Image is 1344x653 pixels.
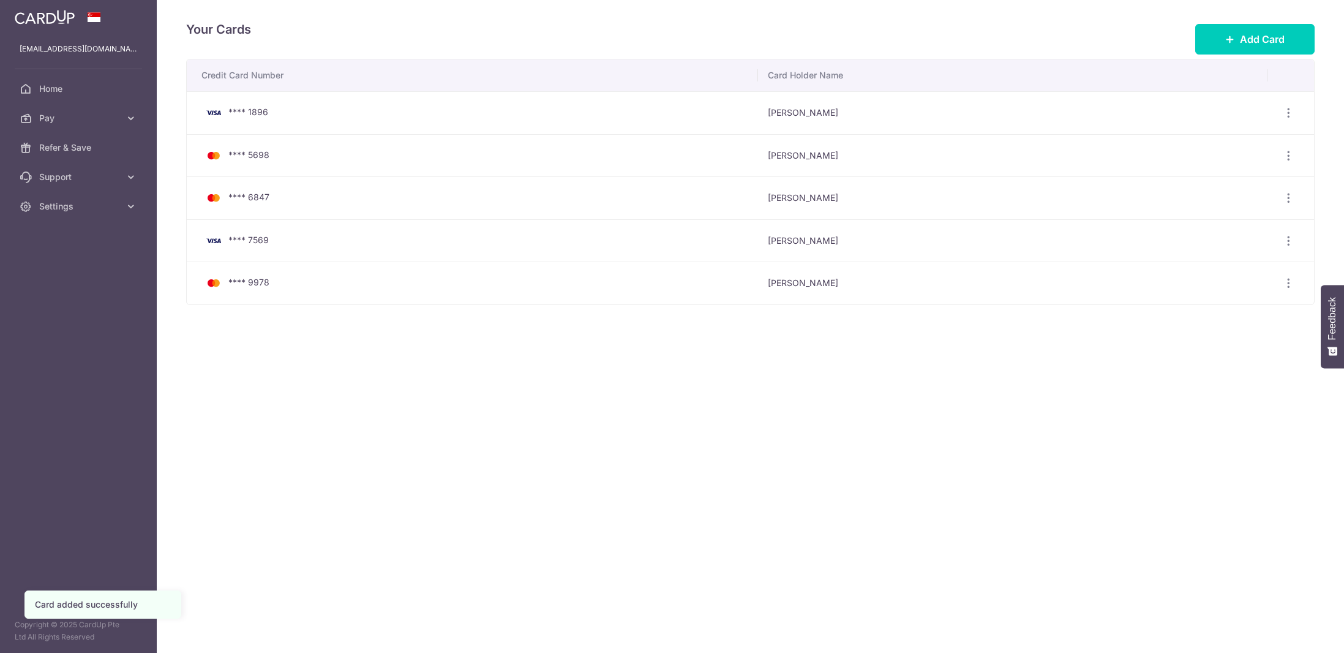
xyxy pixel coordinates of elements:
[39,142,120,154] span: Refer & Save
[201,191,226,205] img: Bank Card
[201,276,226,290] img: Bank Card
[201,105,226,120] img: Bank Card
[758,219,1267,262] td: [PERSON_NAME]
[39,171,120,183] span: Support
[15,10,75,25] img: CardUp
[187,59,758,91] th: Credit Card Number
[39,112,120,124] span: Pay
[39,200,120,213] span: Settings
[201,233,226,248] img: Bank Card
[758,176,1267,219] td: [PERSON_NAME]
[20,43,137,55] p: [EMAIL_ADDRESS][DOMAIN_NAME]
[758,59,1267,91] th: Card Holder Name
[758,262,1267,304] td: [PERSON_NAME]
[1240,32,1285,47] span: Add Card
[35,598,171,611] div: Card added successfully
[1266,616,1332,647] iframe: Opens a widget where you can find more information
[1327,297,1338,340] span: Feedback
[758,91,1267,134] td: [PERSON_NAME]
[758,134,1267,177] td: [PERSON_NAME]
[1321,285,1344,368] button: Feedback - Show survey
[186,20,251,39] h4: Your Cards
[39,83,120,95] span: Home
[201,148,226,163] img: Bank Card
[1195,24,1315,55] button: Add Card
